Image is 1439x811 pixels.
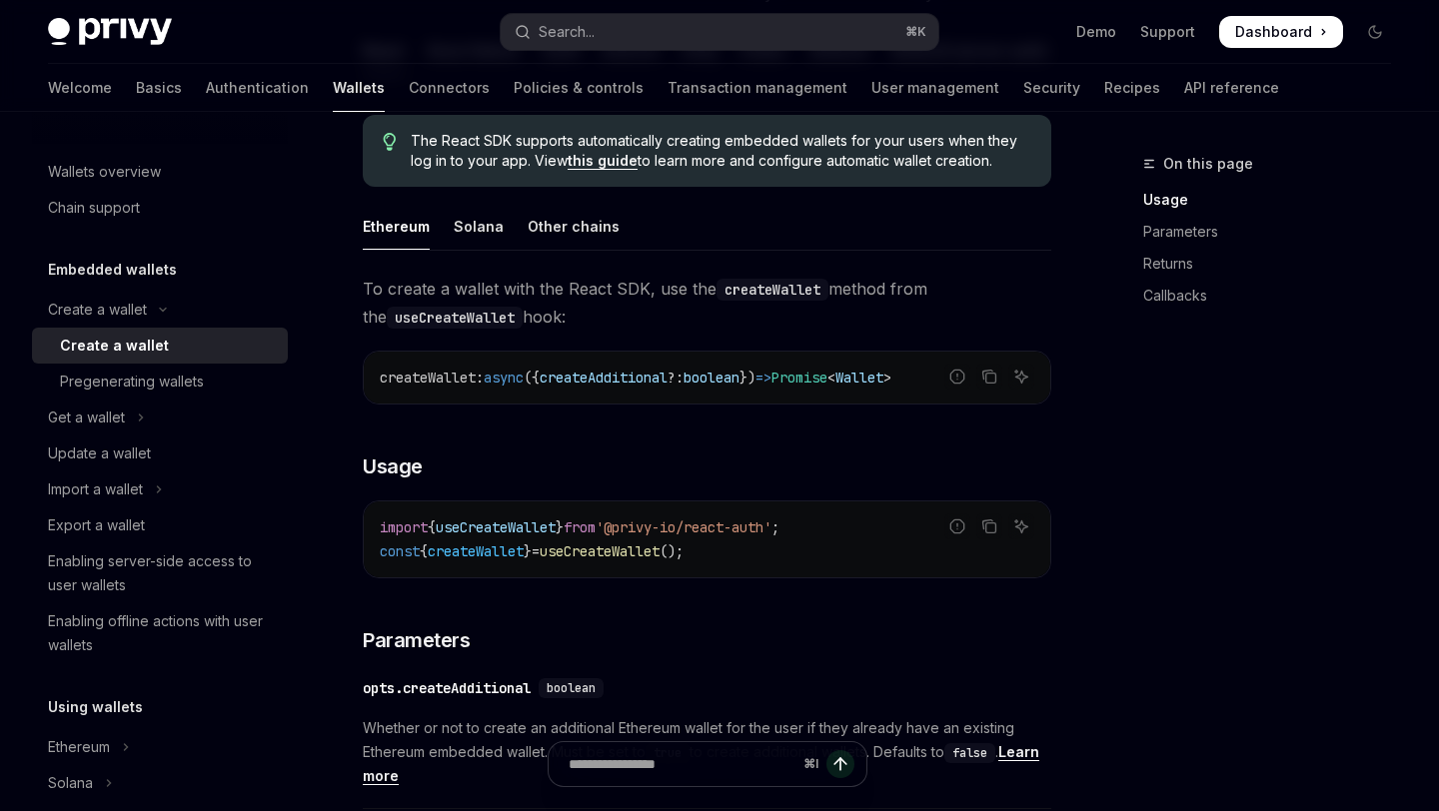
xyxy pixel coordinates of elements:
[60,334,169,358] div: Create a wallet
[540,369,668,387] span: createAdditional
[883,369,891,387] span: >
[1143,184,1407,216] a: Usage
[32,400,288,435] button: Toggle Get a wallet section
[871,64,999,112] a: User management
[32,603,288,663] a: Enabling offline actions with user wallets
[944,364,970,390] button: Report incorrect code
[717,279,828,301] code: createWallet
[333,64,385,112] a: Wallets
[556,518,564,536] span: }
[411,131,1031,171] span: The React SDK supports automatically creating embedded wallets for your users when they log in to...
[32,507,288,543] a: Export a wallet
[48,298,147,322] div: Create a wallet
[569,742,795,786] input: Ask a question...
[1008,513,1034,539] button: Ask AI
[48,771,93,795] div: Solana
[944,513,970,539] button: Report incorrect code
[380,542,420,560] span: const
[454,203,504,250] div: Solana
[547,680,596,696] span: boolean
[48,64,112,112] a: Welcome
[206,64,309,112] a: Authentication
[387,307,523,329] code: useCreateWallet
[532,542,540,560] span: =
[32,729,288,765] button: Toggle Ethereum section
[32,435,288,471] a: Update a wallet
[428,542,524,560] span: createWallet
[32,543,288,603] a: Enabling server-side access to user wallets
[48,405,125,429] div: Get a wallet
[32,190,288,226] a: Chain support
[380,518,428,536] span: import
[48,513,145,537] div: Export a wallet
[905,24,926,40] span: ⌘ K
[1143,216,1407,248] a: Parameters
[976,364,1002,390] button: Copy the contents from the code block
[409,64,490,112] a: Connectors
[48,196,140,220] div: Chain support
[501,14,937,50] button: Open search
[48,18,172,46] img: dark logo
[48,441,151,465] div: Update a wallet
[540,542,660,560] span: useCreateWallet
[827,369,835,387] span: <
[1008,364,1034,390] button: Ask AI
[48,477,143,501] div: Import a wallet
[48,609,276,657] div: Enabling offline actions with user wallets
[32,154,288,190] a: Wallets overview
[524,542,532,560] span: }
[528,203,620,250] div: Other chains
[1140,22,1195,42] a: Support
[1235,22,1312,42] span: Dashboard
[363,275,1051,331] span: To create a wallet with the React SDK, use the method from the hook:
[136,64,182,112] a: Basics
[428,518,436,536] span: {
[484,369,524,387] span: async
[32,471,288,507] button: Toggle Import a wallet section
[363,203,430,250] div: Ethereum
[1219,16,1343,48] a: Dashboard
[32,364,288,400] a: Pregenerating wallets
[771,369,827,387] span: Promise
[1104,64,1160,112] a: Recipes
[1359,16,1391,48] button: Toggle dark mode
[826,750,854,778] button: Send message
[48,160,161,184] div: Wallets overview
[1143,280,1407,312] a: Callbacks
[48,695,143,719] h5: Using wallets
[420,542,428,560] span: {
[383,133,397,151] svg: Tip
[755,369,771,387] span: =>
[48,549,276,597] div: Enabling server-side access to user wallets
[1076,22,1116,42] a: Demo
[660,542,684,560] span: ();
[476,369,484,387] span: :
[1143,248,1407,280] a: Returns
[60,370,204,394] div: Pregenerating wallets
[1163,152,1253,176] span: On this page
[568,152,638,170] a: this guide
[976,513,1002,539] button: Copy the contents from the code block
[835,369,883,387] span: Wallet
[363,626,470,654] span: Parameters
[539,20,595,44] div: Search...
[363,452,423,480] span: Usage
[32,328,288,364] a: Create a wallet
[564,518,596,536] span: from
[32,765,288,801] button: Toggle Solana section
[48,735,110,759] div: Ethereum
[380,369,476,387] span: createWallet
[771,518,779,536] span: ;
[524,369,540,387] span: ({
[668,64,847,112] a: Transaction management
[1184,64,1279,112] a: API reference
[363,716,1051,788] span: Whether or not to create an additional Ethereum wallet for the user if they already have an exist...
[596,518,771,536] span: '@privy-io/react-auth'
[668,369,684,387] span: ?:
[684,369,739,387] span: boolean
[32,292,288,328] button: Toggle Create a wallet section
[739,369,755,387] span: })
[1023,64,1080,112] a: Security
[363,678,531,698] div: opts.createAdditional
[436,518,556,536] span: useCreateWallet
